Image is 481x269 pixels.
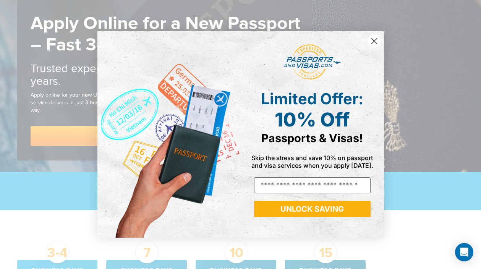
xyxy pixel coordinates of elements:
[455,243,473,261] div: Open Intercom Messenger
[283,44,341,80] img: passports and visas
[368,34,381,48] button: Close dialog
[275,108,350,131] span: 10% Off
[261,131,363,145] span: Passports & Visas!
[251,154,373,169] span: Skip the stress and save 10% on passport and visa services when you apply [DATE].
[97,31,241,238] img: de9cda0d-0715-46ca-9a25-073762a91ba7.png
[254,201,371,217] button: UNLOCK SAVING
[261,89,363,108] span: Limited Offer:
